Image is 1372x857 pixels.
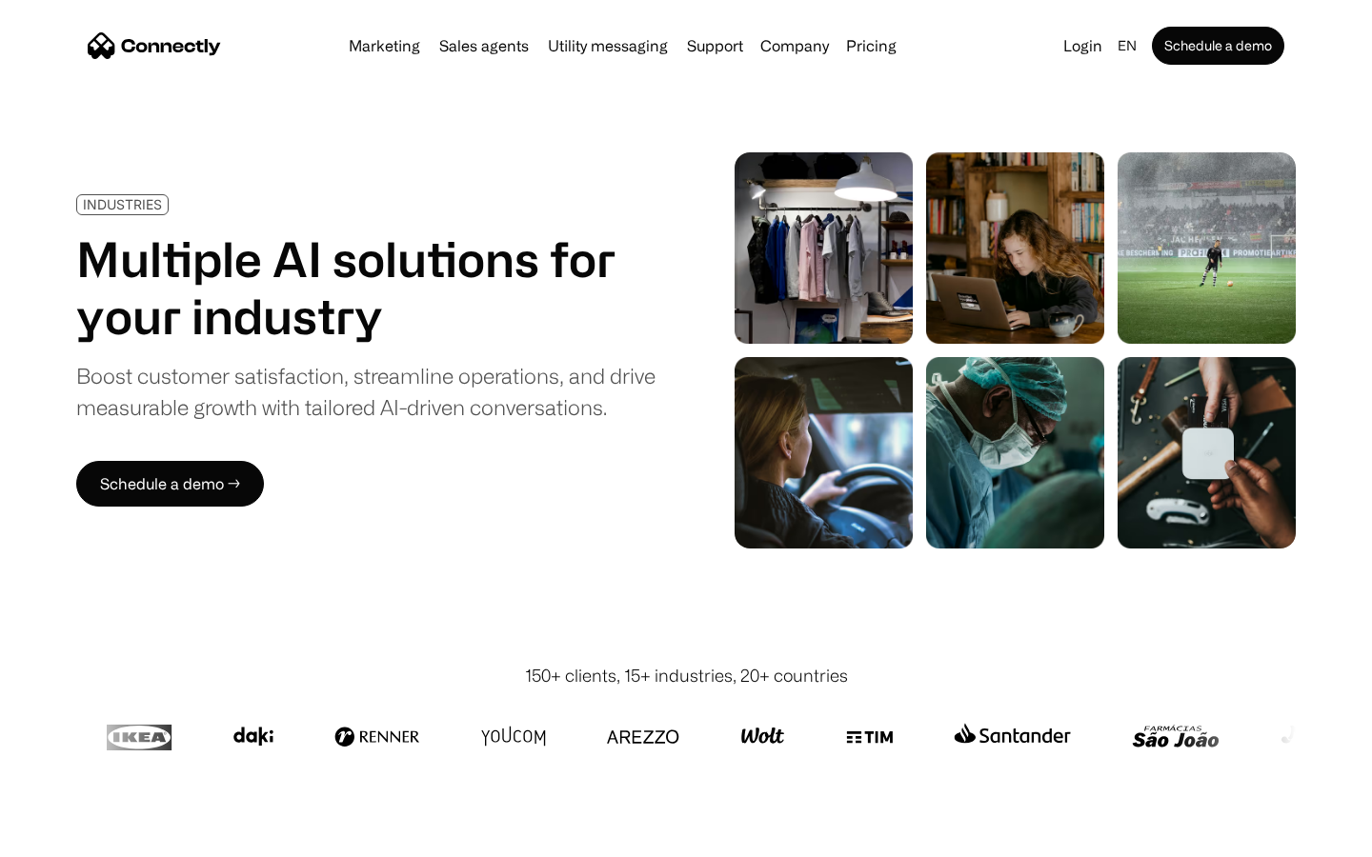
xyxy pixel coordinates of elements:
a: Schedule a demo → [76,461,264,507]
aside: Language selected: English [19,822,114,850]
h1: Multiple AI solutions for your industry [76,230,656,345]
a: Schedule a demo [1152,27,1284,65]
div: 150+ clients, 15+ industries, 20+ countries [525,663,848,688]
div: Company [760,32,829,59]
ul: Language list [38,824,114,850]
a: Marketing [341,38,428,53]
div: en [1118,32,1137,59]
a: Sales agents [432,38,536,53]
a: Support [679,38,751,53]
a: Pricing [838,38,904,53]
div: INDUSTRIES [83,197,162,211]
div: Boost customer satisfaction, streamline operations, and drive measurable growth with tailored AI-... [76,360,656,423]
a: Login [1056,32,1110,59]
a: Utility messaging [540,38,676,53]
